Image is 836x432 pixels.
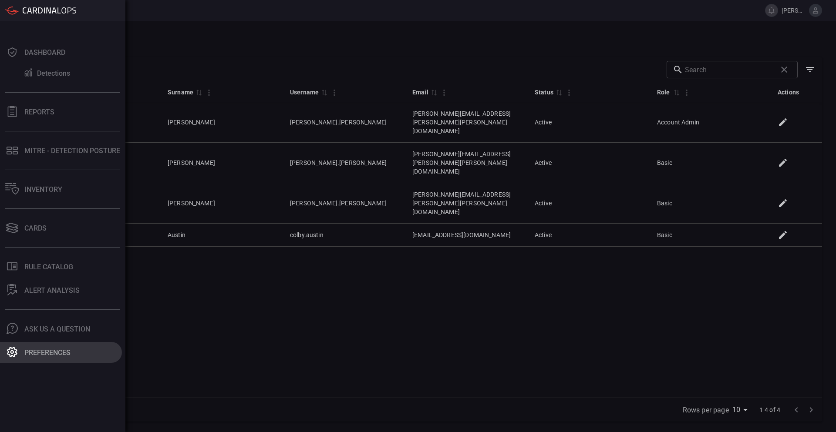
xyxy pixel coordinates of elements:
div: Preferences [24,348,71,357]
td: [PERSON_NAME] [161,183,283,224]
td: [PERSON_NAME].[PERSON_NAME] [283,183,405,224]
div: Email [412,87,428,97]
span: Sort by Status ascending [553,88,564,96]
td: [PERSON_NAME] [161,102,283,143]
div: Reports [24,108,54,116]
div: Surname [168,87,193,97]
div: Role [657,87,671,97]
td: colby.austin [283,224,405,247]
div: Dashboard [24,48,65,57]
div: Cards [24,224,47,232]
button: Column Actions [437,86,451,100]
span: Sort by Email ascending [428,88,439,96]
span: [PERSON_NAME].[PERSON_NAME] [782,7,806,14]
td: Active [528,224,650,247]
td: [PERSON_NAME] [161,143,283,183]
span: Sort by Surname ascending [193,88,204,96]
div: Ask Us A Question [24,325,90,333]
div: ALERT ANALYSIS [24,286,80,295]
div: Username [290,87,319,97]
button: Column Actions [680,86,694,100]
div: Status [535,87,553,97]
span: 1-4 of 4 [756,405,784,414]
div: Inventory [24,185,62,194]
div: Detections [37,69,70,77]
h1: User Management [38,31,822,44]
td: [PERSON_NAME][EMAIL_ADDRESS][PERSON_NAME][PERSON_NAME][DOMAIN_NAME] [405,102,528,143]
td: Basic [650,143,772,183]
td: Basic [650,224,772,247]
span: Go to next page [804,405,819,413]
input: Search [685,61,773,78]
button: Show/Hide filters [801,61,819,78]
div: Rule Catalog [24,263,73,271]
td: [PERSON_NAME].[PERSON_NAME] [283,143,405,183]
td: Active [528,102,650,143]
button: Column Actions [202,86,216,100]
span: Go to previous page [789,405,804,413]
div: Actions [778,87,799,97]
td: [PERSON_NAME].[PERSON_NAME] [283,102,405,143]
span: Sort by Username ascending [319,88,329,96]
div: Rows per page [732,403,751,417]
td: Basic [650,183,772,224]
label: Rows per page [683,405,729,415]
td: Account Admin [650,102,772,143]
td: [EMAIL_ADDRESS][DOMAIN_NAME] [405,224,528,247]
span: Clear search [777,62,792,77]
td: Active [528,183,650,224]
button: Column Actions [327,86,341,100]
td: Austin [161,224,283,247]
td: Active [528,143,650,183]
div: MITRE - Detection Posture [24,147,120,155]
span: Sort by Role ascending [671,88,681,96]
td: [PERSON_NAME][EMAIL_ADDRESS][PERSON_NAME][PERSON_NAME][DOMAIN_NAME] [405,143,528,183]
td: [PERSON_NAME][EMAIL_ADDRESS][PERSON_NAME][PERSON_NAME][DOMAIN_NAME] [405,183,528,224]
button: Column Actions [562,86,576,100]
